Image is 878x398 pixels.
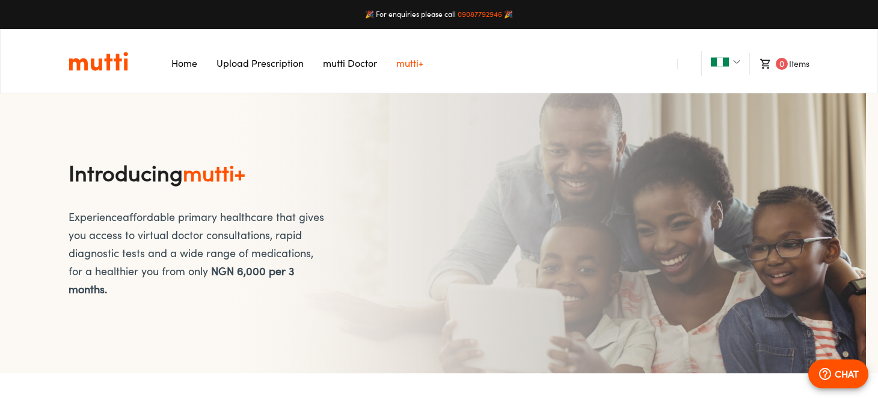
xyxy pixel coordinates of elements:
span: mutti+ [183,160,245,187]
button: CHAT [808,359,868,388]
span: 0 [776,58,788,70]
a: Navigates to mutti+ page [396,57,423,69]
li: Items [749,53,809,75]
img: Logo [69,51,128,72]
a: Navigates to Prescription Upload Page [216,57,304,69]
a: 09087792946 [458,10,502,19]
h1: Introducing [69,160,398,187]
p: Experience affordable primary healthcare that gives you access to virtual doctor consultations, r... [69,203,328,308]
img: Dropdown [733,58,740,66]
p: CHAT [835,367,859,381]
a: Link on the logo navigates to HomePage [69,51,128,72]
a: Navigates to Home Page [171,57,197,69]
img: Nigeria [711,56,729,68]
strong: NGN 6,000 per 3 months . [69,264,294,296]
a: Navigates to mutti doctor website [323,57,377,69]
